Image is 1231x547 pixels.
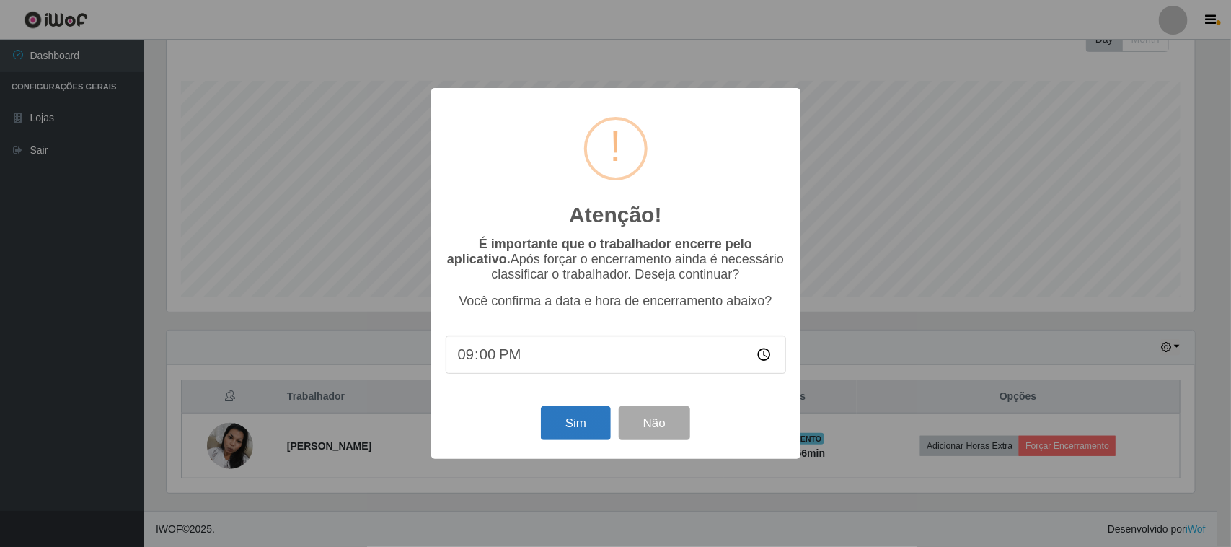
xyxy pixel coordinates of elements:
button: Não [619,406,690,440]
button: Sim [541,406,611,440]
p: Você confirma a data e hora de encerramento abaixo? [446,294,786,309]
h2: Atenção! [569,202,661,228]
b: É importante que o trabalhador encerre pelo aplicativo. [447,237,752,266]
p: Após forçar o encerramento ainda é necessário classificar o trabalhador. Deseja continuar? [446,237,786,282]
